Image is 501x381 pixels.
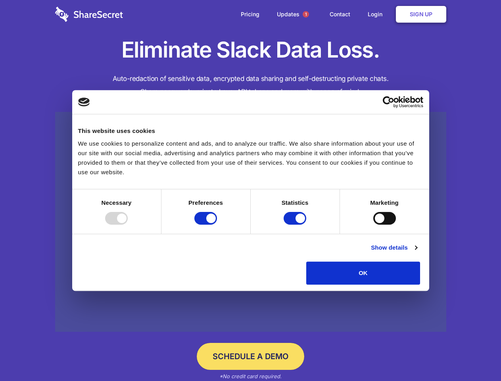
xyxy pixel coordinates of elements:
div: This website uses cookies [78,126,423,136]
span: 1 [303,11,309,17]
button: OK [306,262,420,285]
a: Login [360,2,394,27]
strong: Statistics [282,199,309,206]
a: Show details [371,243,417,252]
h1: Eliminate Slack Data Loss. [55,36,446,64]
a: Contact [322,2,358,27]
a: Pricing [233,2,267,27]
div: We use cookies to personalize content and ads, and to analyze our traffic. We also share informat... [78,139,423,177]
a: Sign Up [396,6,446,23]
a: Usercentrics Cookiebot - opens in a new window [354,96,423,108]
img: logo [78,98,90,106]
strong: Marketing [370,199,399,206]
a: Schedule a Demo [197,343,304,370]
em: *No credit card required. [219,373,282,379]
strong: Necessary [102,199,132,206]
img: logo-wordmark-white-trans-d4663122ce5f474addd5e946df7df03e33cb6a1c49d2221995e7729f52c070b2.svg [55,7,123,22]
strong: Preferences [188,199,223,206]
a: Wistia video thumbnail [55,112,446,332]
h4: Auto-redaction of sensitive data, encrypted data sharing and self-destructing private chats. Shar... [55,72,446,98]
